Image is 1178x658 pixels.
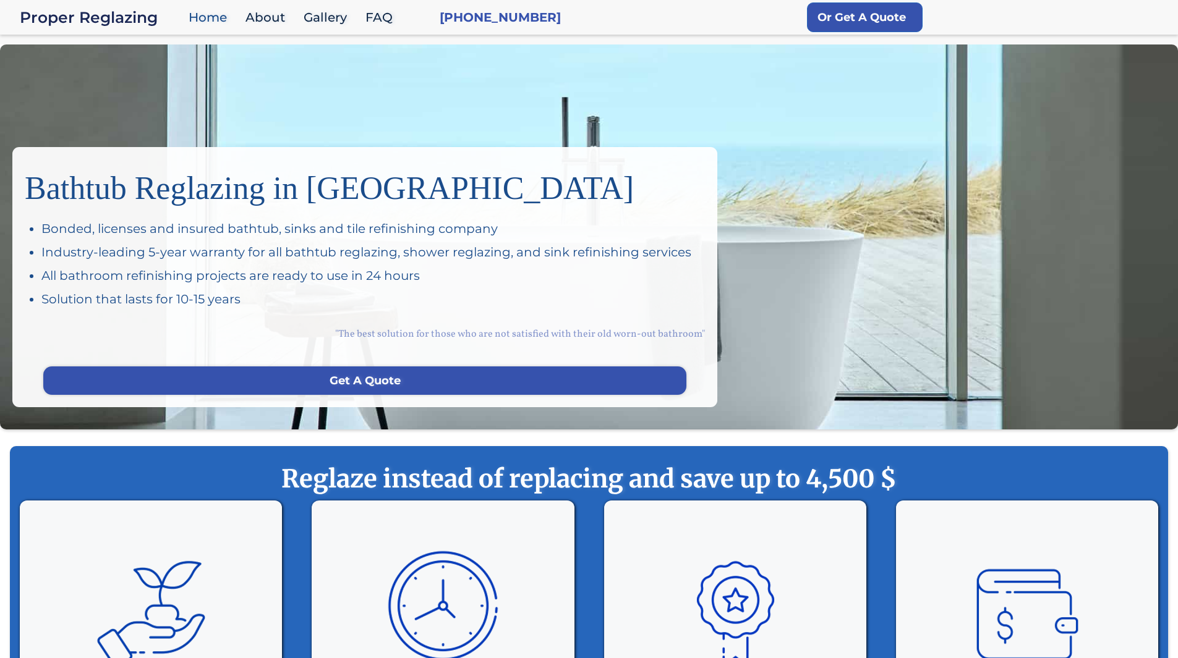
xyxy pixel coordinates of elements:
a: Get A Quote [43,366,686,395]
div: Solution that lasts for 10-15 years [41,290,705,308]
h1: Bathtub Reglazing in [GEOGRAPHIC_DATA] [25,159,705,208]
a: About [239,4,297,31]
a: FAQ [359,4,405,31]
a: Gallery [297,4,359,31]
a: Or Get A Quote [807,2,923,32]
div: Proper Reglazing [20,9,182,26]
div: Bonded, licenses and insured bathtub, sinks and tile refinishing company [41,220,705,237]
a: [PHONE_NUMBER] [440,9,561,26]
strong: Reglaze instead of replacing and save up to 4,500 $ [35,463,1143,494]
div: Industry-leading 5-year warranty for all bathtub reglazing, shower reglazing, and sink refinishin... [41,243,705,261]
a: home [20,9,182,26]
div: All bathroom refinishing projects are ready to use in 24 hours [41,267,705,284]
a: Home [182,4,239,31]
div: "The best solution for those who are not satisfied with their old worn-out bathroom" [25,314,705,354]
